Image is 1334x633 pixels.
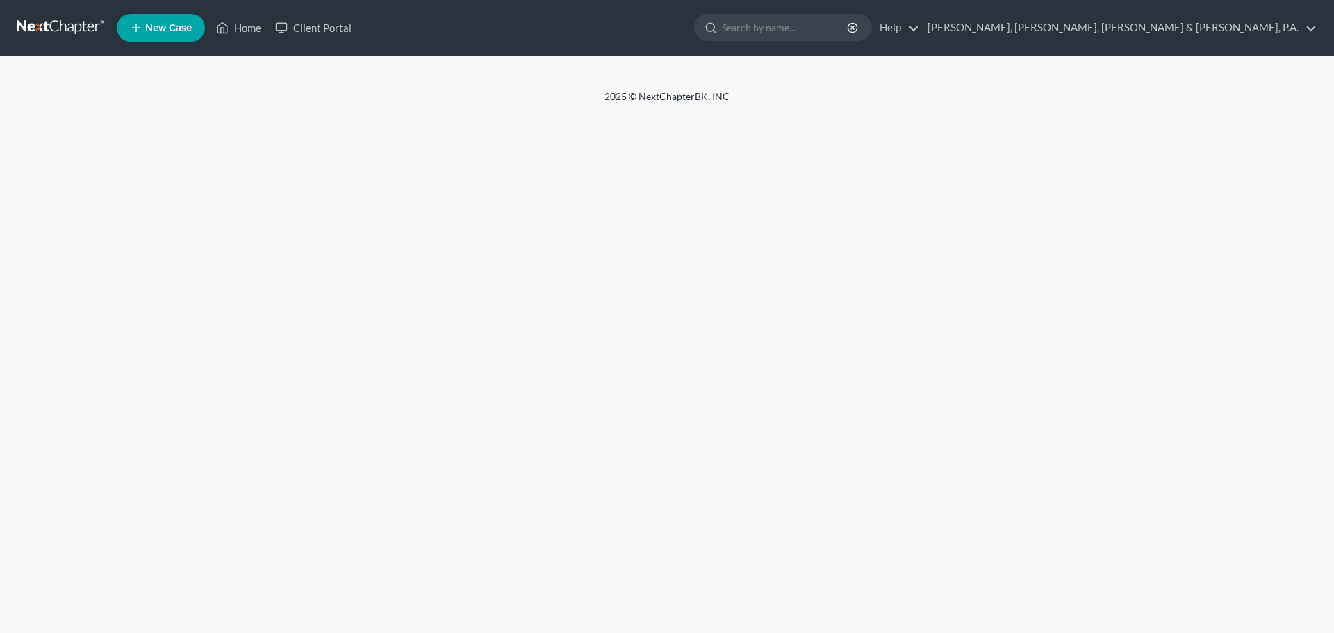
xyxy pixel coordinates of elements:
[209,15,268,40] a: Home
[145,23,192,33] span: New Case
[271,90,1063,115] div: 2025 © NextChapterBK, INC
[722,15,849,40] input: Search by name...
[268,15,359,40] a: Client Portal
[873,15,919,40] a: Help
[921,15,1317,40] a: [PERSON_NAME], [PERSON_NAME], [PERSON_NAME] & [PERSON_NAME], P.A.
